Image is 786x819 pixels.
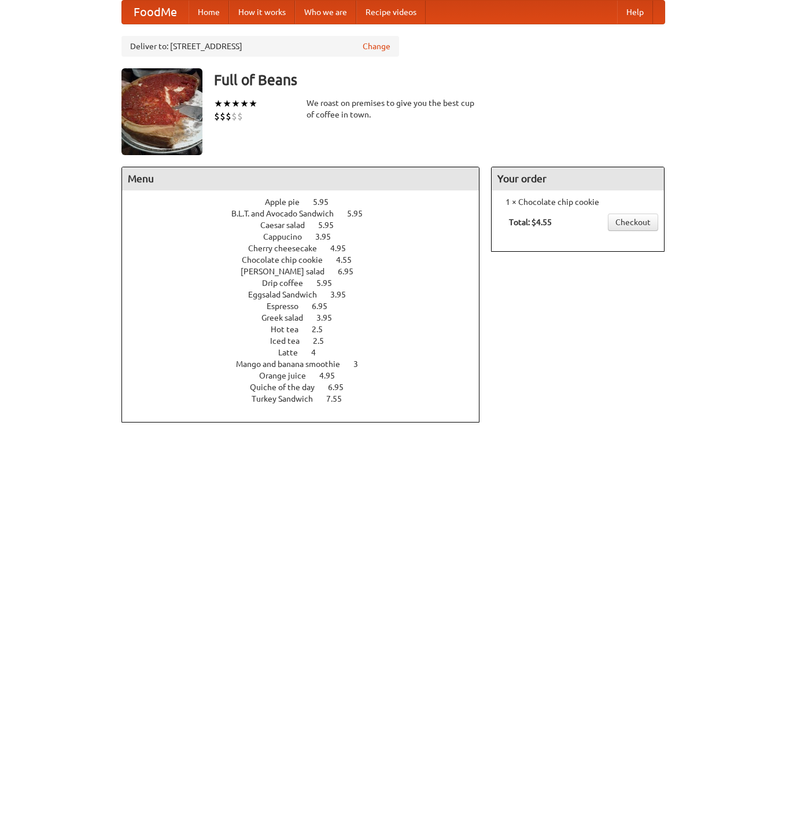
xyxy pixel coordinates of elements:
[260,221,355,230] a: Caesar salad 5.95
[231,209,384,218] a: B.L.T. and Avocado Sandwich 5.95
[189,1,229,24] a: Home
[319,371,346,380] span: 4.95
[263,232,313,241] span: Cappucino
[250,383,326,392] span: Quiche of the day
[241,267,375,276] a: [PERSON_NAME] salad 6.95
[261,313,315,322] span: Greek salad
[122,1,189,24] a: FoodMe
[220,110,226,123] li: $
[250,383,365,392] a: Quiche of the day 6.95
[248,290,329,299] span: Eggsalad Sandwich
[263,232,352,241] a: Cappucino 3.95
[326,394,353,403] span: 7.55
[617,1,653,24] a: Help
[237,110,243,123] li: $
[313,197,340,207] span: 5.95
[121,68,202,155] img: angular.jpg
[248,290,367,299] a: Eggsalad Sandwich 3.95
[240,97,249,110] li: ★
[214,110,220,123] li: $
[262,278,353,288] a: Drip coffee 5.95
[242,255,373,265] a: Chocolate chip cookie 4.55
[316,313,344,322] span: 3.95
[315,232,342,241] span: 3.95
[242,255,334,265] span: Chocolate chip cookie
[252,394,363,403] a: Turkey Sandwich 7.55
[307,97,480,120] div: We roast on premises to give you the best cup of coffee in town.
[492,167,664,190] h4: Your order
[330,244,357,253] span: 4.95
[608,214,658,231] a: Checkout
[259,371,318,380] span: Orange juice
[260,221,316,230] span: Caesar salad
[265,197,350,207] a: Apple pie 5.95
[312,325,334,334] span: 2.5
[312,302,339,311] span: 6.95
[252,394,324,403] span: Turkey Sandwich
[248,244,367,253] a: Cherry cheesecake 4.95
[278,348,309,357] span: Latte
[311,348,327,357] span: 4
[214,68,665,91] h3: Full of Beans
[318,221,345,230] span: 5.95
[363,41,390,52] a: Change
[295,1,356,24] a: Who we are
[328,383,355,392] span: 6.95
[267,302,310,311] span: Espresso
[313,336,335,346] span: 2.5
[509,218,552,227] b: Total: $4.55
[356,1,426,24] a: Recipe videos
[330,290,357,299] span: 3.95
[497,196,658,208] li: 1 × Chocolate chip cookie
[262,278,315,288] span: Drip coffee
[214,97,223,110] li: ★
[259,371,356,380] a: Orange juice 4.95
[347,209,374,218] span: 5.95
[338,267,365,276] span: 6.95
[316,278,344,288] span: 5.95
[231,110,237,123] li: $
[236,359,352,369] span: Mango and banana smoothie
[353,359,370,369] span: 3
[336,255,363,265] span: 4.55
[121,36,399,57] div: Deliver to: [STREET_ADDRESS]
[223,97,231,110] li: ★
[241,267,336,276] span: [PERSON_NAME] salad
[226,110,231,123] li: $
[271,325,310,334] span: Hot tea
[231,97,240,110] li: ★
[231,209,345,218] span: B.L.T. and Avocado Sandwich
[270,336,345,346] a: Iced tea 2.5
[229,1,295,24] a: How it works
[249,97,257,110] li: ★
[278,348,337,357] a: Latte 4
[236,359,379,369] a: Mango and banana smoothie 3
[265,197,311,207] span: Apple pie
[270,336,311,346] span: Iced tea
[271,325,344,334] a: Hot tea 2.5
[267,302,349,311] a: Espresso 6.95
[261,313,353,322] a: Greek salad 3.95
[122,167,479,190] h4: Menu
[248,244,329,253] span: Cherry cheesecake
